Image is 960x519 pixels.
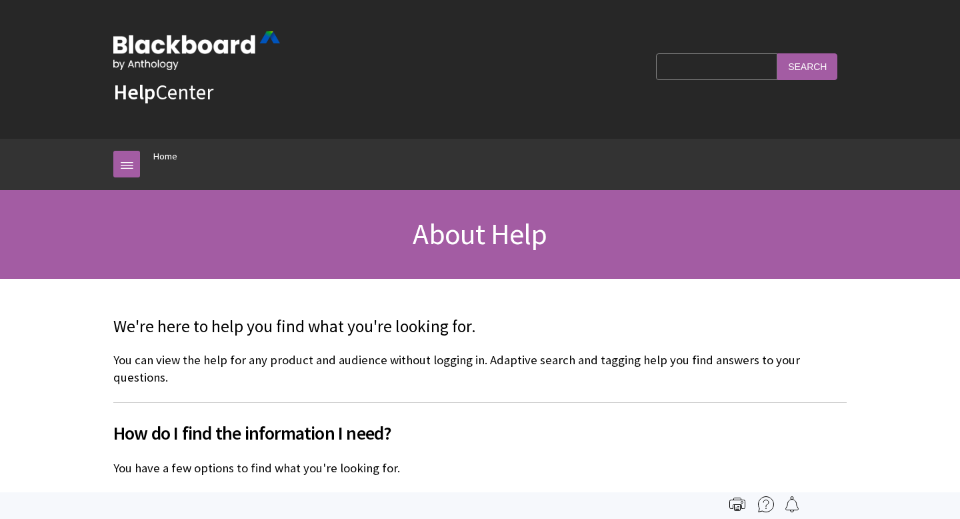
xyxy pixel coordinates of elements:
[413,215,547,252] span: About Help
[113,419,847,447] span: How do I find the information I need?
[113,352,847,386] p: You can view the help for any product and audience without logging in. Adaptive search and taggin...
[113,460,847,477] p: You have a few options to find what you're looking for.
[113,79,155,105] strong: Help
[758,496,774,512] img: More help
[777,53,837,79] input: Search
[113,315,847,339] p: We're here to help you find what you're looking for.
[784,496,800,512] img: Follow this page
[153,148,177,165] a: Home
[113,31,280,70] img: Blackboard by Anthology
[156,490,847,508] li: Select a product, audience, or topic from the navigation menu.
[729,496,745,512] img: Print
[113,79,213,105] a: HelpCenter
